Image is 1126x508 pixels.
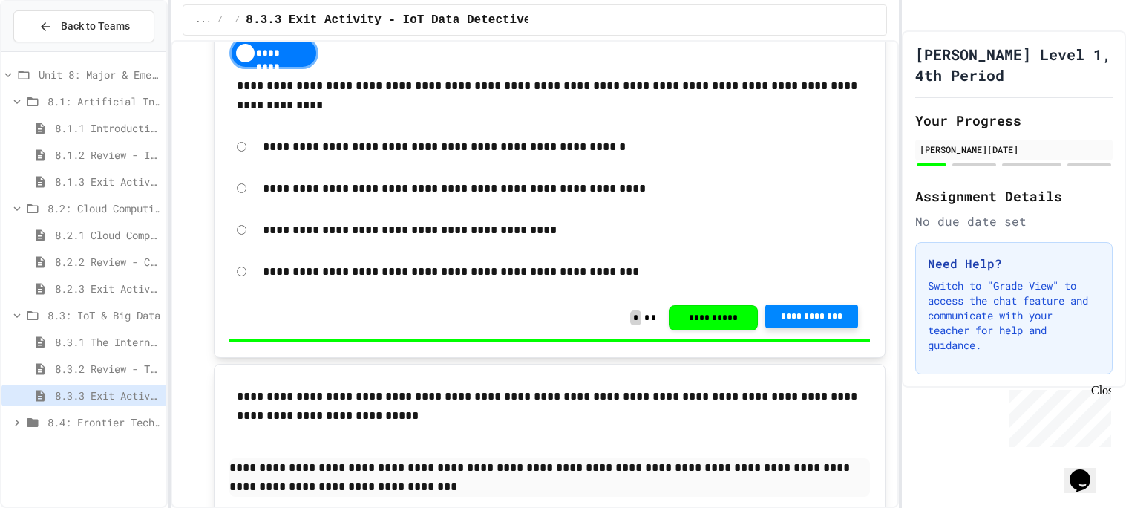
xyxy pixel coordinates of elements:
[13,10,154,42] button: Back to Teams
[928,279,1100,353] p: Switch to "Grade View" to access the chat feature and communicate with your teacher for help and ...
[39,67,160,82] span: Unit 8: Major & Emerging Technologies
[55,174,160,189] span: 8.1.3 Exit Activity - AI Detective
[48,201,160,216] span: 8.2: Cloud Computing
[915,44,1113,85] h1: [PERSON_NAME] Level 1, 4th Period
[1003,384,1111,447] iframe: chat widget
[920,143,1108,156] div: [PERSON_NAME][DATE]
[6,6,102,94] div: Chat with us now!Close
[55,361,160,377] span: 8.3.2 Review - The Internet of Things and Big Data
[61,19,130,34] span: Back to Teams
[235,14,240,26] span: /
[915,212,1113,230] div: No due date set
[55,281,160,296] span: 8.2.3 Exit Activity - Cloud Service Detective
[55,227,160,243] span: 8.2.1 Cloud Computing: Transforming the Digital World
[217,14,223,26] span: /
[55,334,160,350] span: 8.3.1 The Internet of Things and Big Data: Our Connected Digital World
[48,414,160,430] span: 8.4: Frontier Tech Spotlight
[55,120,160,136] span: 8.1.1 Introduction to Artificial Intelligence
[55,388,160,403] span: 8.3.3 Exit Activity - IoT Data Detective Challenge
[915,110,1113,131] h2: Your Progress
[246,11,602,29] span: 8.3.3 Exit Activity - IoT Data Detective Challenge
[195,14,212,26] span: ...
[48,94,160,109] span: 8.1: Artificial Intelligence Basics
[1064,449,1111,493] iframe: chat widget
[915,186,1113,206] h2: Assignment Details
[55,147,160,163] span: 8.1.2 Review - Introduction to Artificial Intelligence
[928,255,1100,273] h3: Need Help?
[55,254,160,270] span: 8.2.2 Review - Cloud Computing
[48,307,160,323] span: 8.3: IoT & Big Data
